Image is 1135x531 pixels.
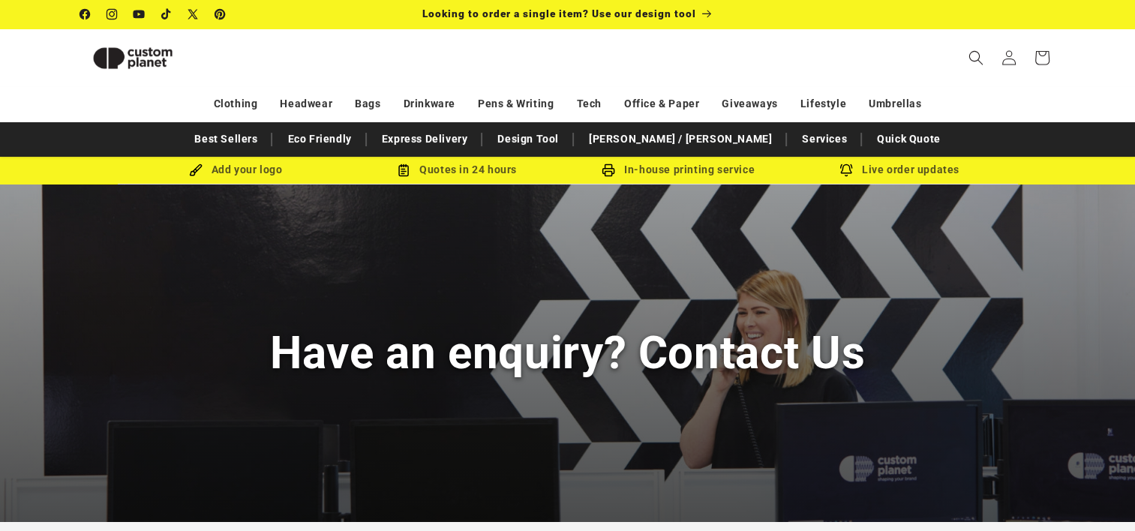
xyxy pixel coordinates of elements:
[478,91,554,117] a: Pens & Writing
[624,91,699,117] a: Office & Paper
[374,126,476,152] a: Express Delivery
[789,160,1010,179] div: Live order updates
[839,163,853,177] img: Order updates
[80,34,185,82] img: Custom Planet
[959,41,992,74] summary: Search
[280,91,332,117] a: Headwear
[189,163,203,177] img: Brush Icon
[794,126,854,152] a: Services
[74,28,236,87] a: Custom Planet
[869,126,948,152] a: Quick Quote
[869,91,921,117] a: Umbrellas
[404,91,455,117] a: Drinkware
[422,7,696,19] span: Looking to order a single item? Use our design tool
[355,91,380,117] a: Bags
[214,91,258,117] a: Clothing
[722,91,777,117] a: Giveaways
[568,160,789,179] div: In-house printing service
[800,91,846,117] a: Lifestyle
[125,160,347,179] div: Add your logo
[581,126,779,152] a: [PERSON_NAME] / [PERSON_NAME]
[884,369,1135,531] iframe: Chat Widget
[187,126,265,152] a: Best Sellers
[490,126,566,152] a: Design Tool
[397,163,410,177] img: Order Updates Icon
[602,163,615,177] img: In-house printing
[347,160,568,179] div: Quotes in 24 hours
[280,126,359,152] a: Eco Friendly
[270,324,865,382] h1: Have an enquiry? Contact Us
[576,91,601,117] a: Tech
